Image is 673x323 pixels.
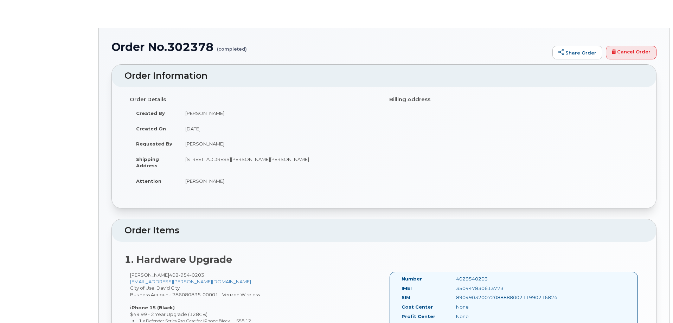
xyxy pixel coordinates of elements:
td: [PERSON_NAME] [179,136,379,151]
h2: Order Information [124,71,643,81]
strong: Attention [136,178,161,184]
strong: 1. Hardware Upgrade [124,254,232,265]
strong: iPhone 15 (Black) [130,305,175,310]
td: [PERSON_NAME] [179,105,379,121]
div: 4029540203 [451,276,527,282]
h1: Order No.302378 [111,41,549,53]
label: IMEI [402,285,412,292]
strong: Requested By [136,141,172,147]
td: [DATE] [179,121,379,136]
h4: Order Details [130,97,379,103]
strong: Shipping Address [136,156,159,169]
div: None [451,304,527,310]
a: [EMAIL_ADDRESS][PERSON_NAME][DOMAIN_NAME] [130,279,251,284]
label: Profit Center [402,313,435,320]
strong: Created On [136,126,166,131]
strong: Created By [136,110,165,116]
label: Cost Center [402,304,433,310]
label: Number [402,276,422,282]
div: 89049032007208888800211990216824 [451,294,527,301]
a: Share Order [552,46,602,60]
a: Cancel Order [606,46,656,60]
div: None [451,313,527,320]
span: 402 [169,272,204,278]
td: [STREET_ADDRESS][PERSON_NAME][PERSON_NAME] [179,151,379,173]
h4: Billing Address [389,97,638,103]
span: 0203 [190,272,204,278]
div: 350447830613773 [451,285,527,292]
small: (completed) [217,41,247,52]
td: [PERSON_NAME] [179,173,379,189]
h2: Order Items [124,226,643,235]
label: SIM [402,294,410,301]
span: 954 [179,272,190,278]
